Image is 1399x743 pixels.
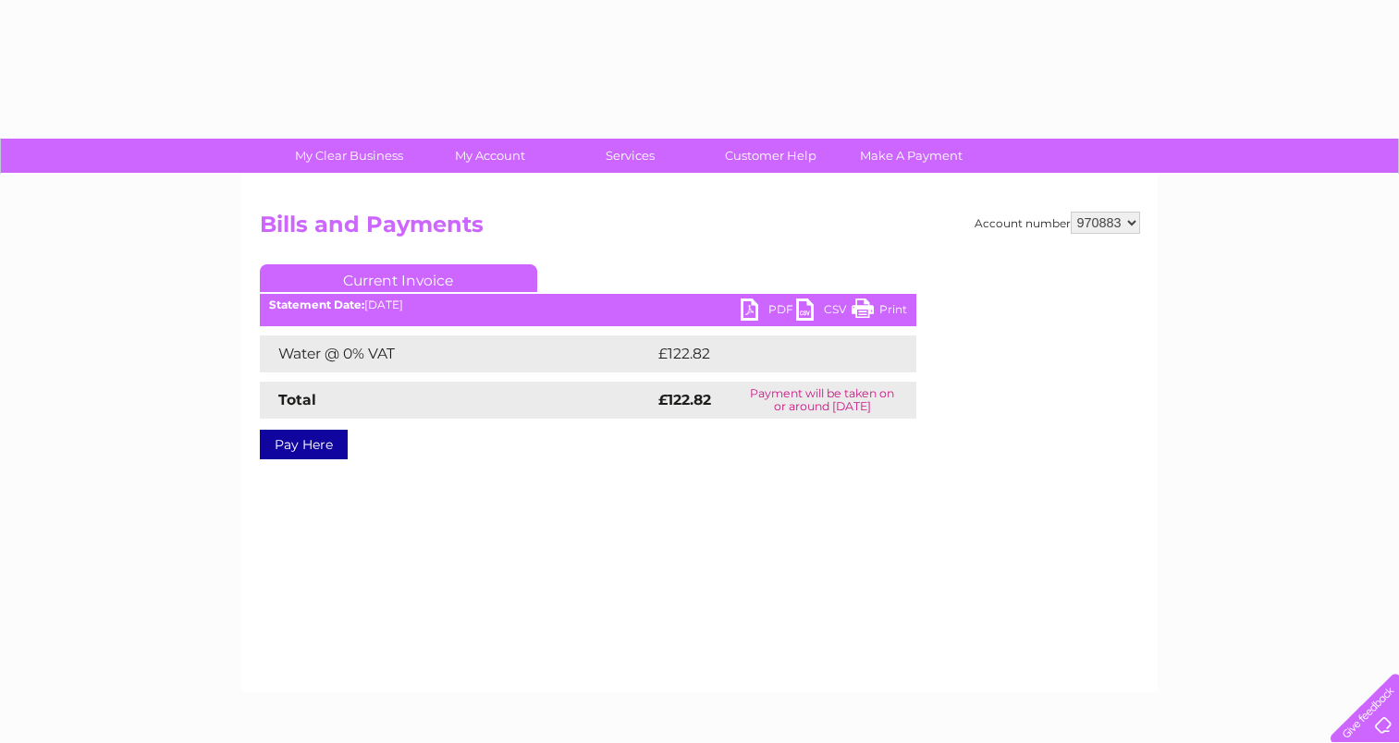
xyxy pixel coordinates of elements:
[260,335,654,372] td: Water @ 0% VAT
[796,298,852,325] a: CSV
[260,212,1140,247] h2: Bills and Payments
[658,391,711,408] strong: £122.82
[852,298,907,325] a: Print
[694,139,847,173] a: Customer Help
[554,139,706,173] a: Services
[260,264,537,292] a: Current Invoice
[273,139,425,173] a: My Clear Business
[654,335,882,372] td: £122.82
[278,391,316,408] strong: Total
[975,212,1140,234] div: Account number
[269,298,364,311] b: Statement Date:
[260,430,348,459] a: Pay Here
[729,382,915,419] td: Payment will be taken on or around [DATE]
[260,298,916,311] div: [DATE]
[413,139,566,173] a: My Account
[741,298,796,325] a: PDF
[835,139,988,173] a: Make A Payment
